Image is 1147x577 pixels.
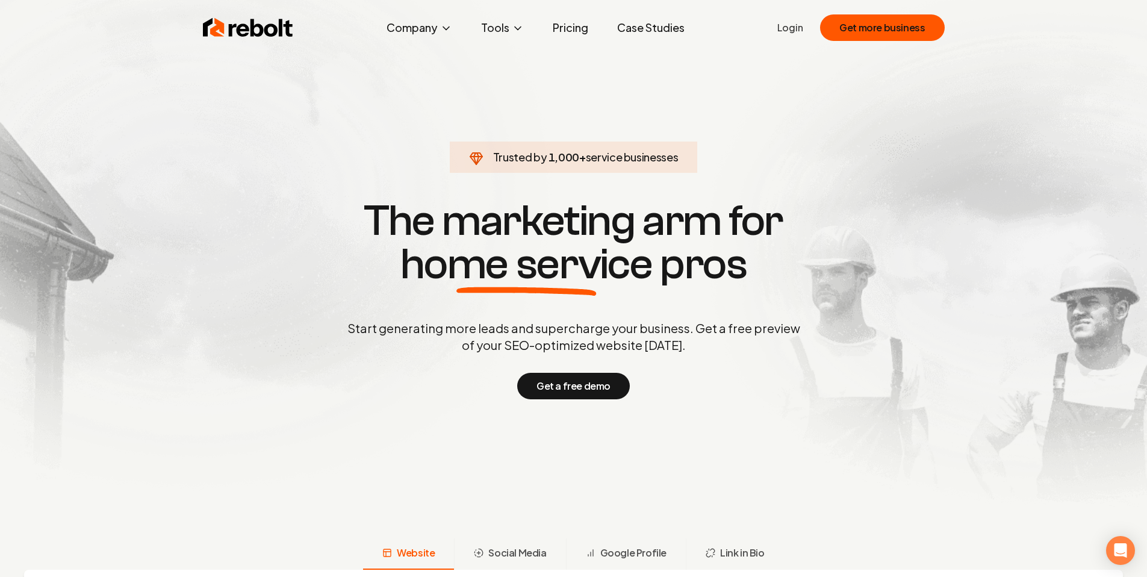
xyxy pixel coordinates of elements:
[600,546,667,560] span: Google Profile
[586,150,679,164] span: service businesses
[203,16,293,40] img: Rebolt Logo
[543,16,598,40] a: Pricing
[471,16,533,40] button: Tools
[397,546,435,560] span: Website
[377,16,462,40] button: Company
[400,243,653,286] span: home service
[566,538,686,570] button: Google Profile
[608,16,694,40] a: Case Studies
[454,538,565,570] button: Social Media
[777,20,803,35] a: Login
[549,149,579,166] span: 1,000
[720,546,765,560] span: Link in Bio
[579,150,586,164] span: +
[488,546,546,560] span: Social Media
[285,199,863,286] h1: The marketing arm for pros
[686,538,784,570] button: Link in Bio
[820,14,944,41] button: Get more business
[345,320,803,354] p: Start generating more leads and supercharge your business. Get a free preview of your SEO-optimiz...
[1106,536,1135,565] div: Open Intercom Messenger
[517,373,630,399] button: Get a free demo
[363,538,454,570] button: Website
[493,150,547,164] span: Trusted by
